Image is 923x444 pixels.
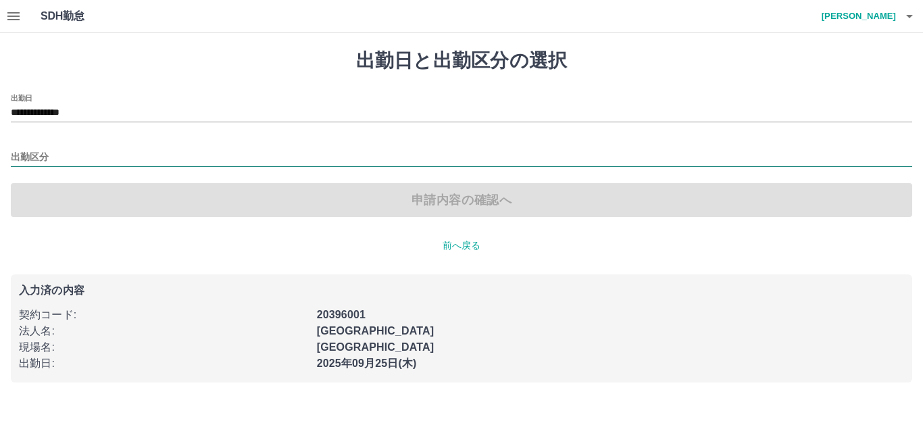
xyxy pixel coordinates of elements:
[19,339,309,355] p: 現場名 :
[19,285,904,296] p: 入力済の内容
[11,49,912,72] h1: 出勤日と出勤区分の選択
[317,341,434,353] b: [GEOGRAPHIC_DATA]
[19,355,309,372] p: 出勤日 :
[11,93,32,103] label: 出勤日
[317,357,417,369] b: 2025年09月25日(木)
[19,323,309,339] p: 法人名 :
[11,239,912,253] p: 前へ戻る
[317,325,434,337] b: [GEOGRAPHIC_DATA]
[317,309,366,320] b: 20396001
[19,307,309,323] p: 契約コード :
